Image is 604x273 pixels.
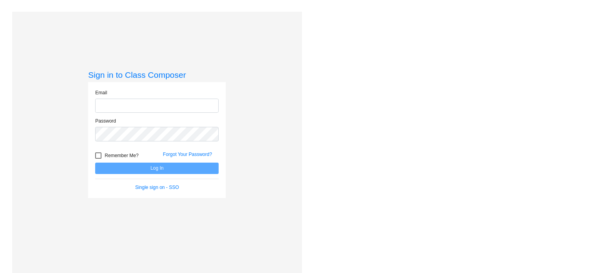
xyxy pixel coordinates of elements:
[163,152,212,157] a: Forgot Your Password?
[105,151,138,160] span: Remember Me?
[95,117,116,125] label: Password
[95,89,107,96] label: Email
[88,70,226,80] h3: Sign in to Class Composer
[95,163,219,174] button: Log In
[135,185,179,190] a: Single sign on - SSO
